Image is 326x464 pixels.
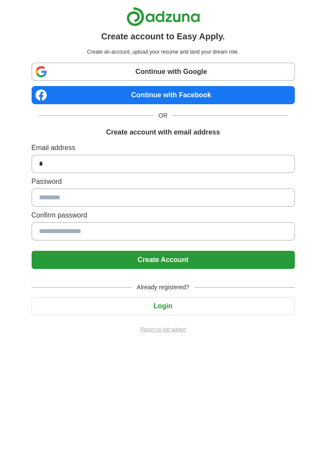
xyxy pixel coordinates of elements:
button: Create Account [32,251,295,269]
a: Continue with Google [32,63,295,81]
label: Confirm password [32,210,295,221]
img: Adzuna logo [126,7,200,26]
a: Return to job advert [32,326,295,333]
label: Email address [32,143,295,153]
a: Login [32,302,295,310]
label: Password [32,176,295,187]
span: OR [153,111,173,120]
a: Continue with Facebook [32,86,295,104]
span: Already registered? [132,283,194,292]
h1: Create account to Easy Apply. [101,30,225,43]
h1: Create account with email address [106,127,220,138]
p: Create an account, upload your resume and land your dream role. [33,48,293,56]
button: Login [32,297,295,315]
